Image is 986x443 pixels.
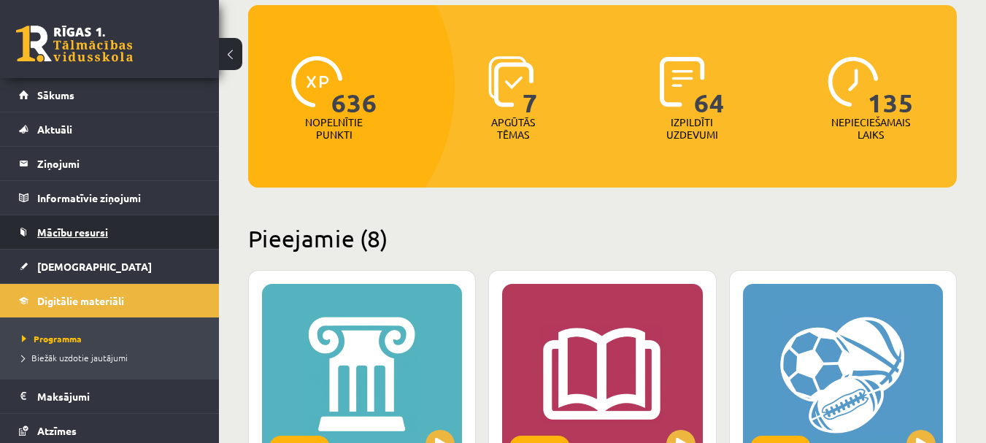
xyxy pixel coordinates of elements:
[37,260,152,273] span: [DEMOGRAPHIC_DATA]
[523,56,538,116] span: 7
[22,332,204,345] a: Programma
[37,123,72,136] span: Aktuāli
[831,116,910,141] p: Nepieciešamais laiks
[19,284,201,317] a: Digitālie materiāli
[22,352,128,363] span: Biežāk uzdotie jautājumi
[488,56,534,107] img: icon-learned-topics-4a711ccc23c960034f471b6e78daf4a3bad4a20eaf4de84257b87e66633f6470.svg
[19,78,201,112] a: Sākums
[22,333,82,344] span: Programma
[37,181,201,215] legend: Informatīvie ziņojumi
[19,147,201,180] a: Ziņojumi
[19,250,201,283] a: [DEMOGRAPHIC_DATA]
[19,181,201,215] a: Informatīvie ziņojumi
[694,56,725,116] span: 64
[868,56,914,116] span: 135
[305,116,363,141] p: Nopelnītie punkti
[37,380,201,413] legend: Maksājumi
[660,56,705,107] img: icon-completed-tasks-ad58ae20a441b2904462921112bc710f1caf180af7a3daa7317a5a94f2d26646.svg
[291,56,342,107] img: icon-xp-0682a9bc20223a9ccc6f5883a126b849a74cddfe5390d2b41b4391c66f2066e7.svg
[331,56,377,116] span: 636
[22,351,204,364] a: Biežāk uzdotie jautājumi
[828,56,879,107] img: icon-clock-7be60019b62300814b6bd22b8e044499b485619524d84068768e800edab66f18.svg
[16,26,133,62] a: Rīgas 1. Tālmācības vidusskola
[37,147,201,180] legend: Ziņojumi
[37,424,77,437] span: Atzīmes
[485,116,542,141] p: Apgūtās tēmas
[37,226,108,239] span: Mācību resursi
[19,215,201,249] a: Mācību resursi
[19,112,201,146] a: Aktuāli
[248,224,957,253] h2: Pieejamie (8)
[37,294,124,307] span: Digitālie materiāli
[663,116,720,141] p: Izpildīti uzdevumi
[19,380,201,413] a: Maksājumi
[37,88,74,101] span: Sākums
